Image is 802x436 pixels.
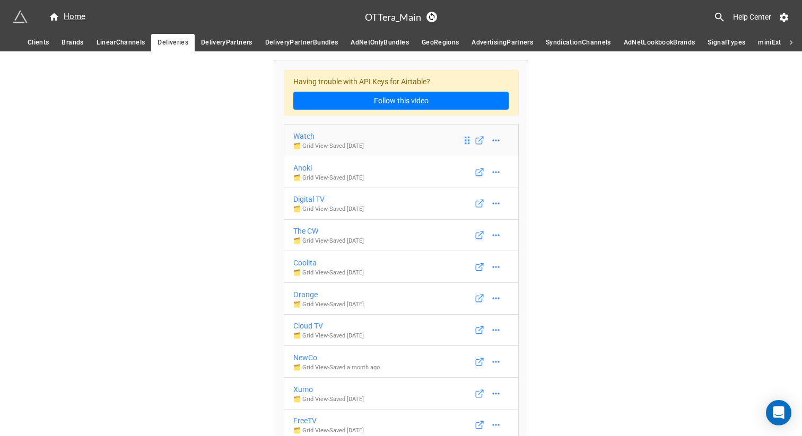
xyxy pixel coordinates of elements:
p: 🗂️ Grid View - Saved [DATE] [293,426,364,435]
span: SignalTypes [708,37,745,48]
span: SyndicationChannels [546,37,611,48]
div: Having trouble with API Keys for Airtable? [284,70,519,116]
div: Watch [293,130,364,142]
a: Digital TV🗂️ Grid View-Saved [DATE] [284,188,519,220]
div: NewCo [293,352,380,363]
img: miniextensions-icon.73ae0678.png [13,10,28,24]
div: scrollable auto tabs example [21,34,781,51]
p: 🗂️ Grid View - Saved [DATE] [293,205,364,213]
span: Brands [62,37,83,48]
a: NewCo🗂️ Grid View-Saved a month ago [284,345,519,378]
a: The CW🗂️ Grid View-Saved [DATE] [284,219,519,252]
p: 🗂️ Grid View - Saved [DATE] [293,269,364,277]
a: Follow this video [293,92,509,110]
span: AdNetLookbookBrands [624,37,695,48]
a: Home [42,11,92,23]
a: Sync Base Structure [426,12,437,22]
div: Coolita [293,257,364,269]
p: 🗂️ Grid View - Saved [DATE] [293,237,364,245]
p: 🗂️ Grid View - Saved [DATE] [293,142,364,150]
div: The CW [293,225,364,237]
span: DeliveryPartnerBundles [265,37,338,48]
p: 🗂️ Grid View - Saved [DATE] [293,332,364,340]
div: Anoki [293,162,364,174]
a: Coolita🗂️ Grid View-Saved [DATE] [284,251,519,283]
a: Anoki🗂️ Grid View-Saved [DATE] [284,156,519,188]
div: Orange [293,289,364,300]
div: FreeTV [293,415,364,426]
span: Clients [28,37,49,48]
h3: OTTera_Main [365,12,421,22]
div: Digital TV [293,193,364,205]
a: Watch🗂️ Grid View-Saved [DATE] [284,124,519,156]
p: 🗂️ Grid View - Saved [DATE] [293,300,364,309]
span: Deliveries [158,37,188,48]
a: Orange🗂️ Grid View-Saved [DATE] [284,282,519,315]
span: LinearChannels [97,37,145,48]
div: Cloud TV [293,320,364,332]
span: AdvertisingPartners [472,37,533,48]
div: Home [49,11,85,23]
span: GeoRegions [422,37,459,48]
span: DeliveryPartners [201,37,252,48]
a: Help Center [726,7,779,26]
div: Open Intercom Messenger [766,400,791,425]
p: 🗂️ Grid View - Saved [DATE] [293,395,364,404]
p: 🗂️ Grid View - Saved a month ago [293,363,380,372]
span: AdNetOnlyBundles [351,37,409,48]
a: Cloud TV🗂️ Grid View-Saved [DATE] [284,314,519,346]
a: Xumo🗂️ Grid View-Saved [DATE] [284,377,519,410]
div: Xumo [293,384,364,395]
p: 🗂️ Grid View - Saved [DATE] [293,174,364,182]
